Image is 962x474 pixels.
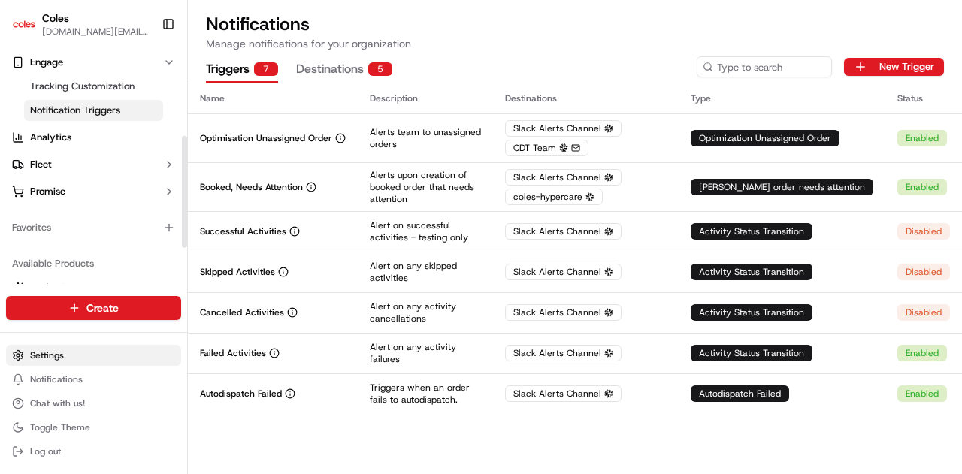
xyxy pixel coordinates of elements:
[200,388,282,400] p: Autodispatch Failed
[30,349,64,361] span: Settings
[370,300,481,325] p: Alert on any activity cancellations
[505,120,622,137] div: Slack Alerts Channel
[206,12,944,36] h1: Notifications
[30,373,83,385] span: Notifications
[15,59,274,83] p: Welcome 👋
[897,179,947,195] div: Enabled
[30,158,52,171] span: Fleet
[42,26,150,38] button: [DOMAIN_NAME][EMAIL_ADDRESS][DOMAIN_NAME]
[15,14,45,44] img: Nash
[200,347,266,359] p: Failed Activities
[6,252,181,276] div: Available Products
[30,281,64,294] span: Nash AI
[897,130,947,146] div: Enabled
[6,296,181,320] button: Create
[370,341,481,365] p: Alert on any activity failures
[370,169,481,205] p: Alerts upon creation of booked order that needs attention
[200,225,286,237] p: Successful Activities
[6,50,181,74] button: Engage
[897,345,947,361] div: Enabled
[15,219,27,231] div: 📗
[6,441,181,462] button: Log out
[691,130,839,146] div: Optimization Unassigned Order
[142,217,241,232] span: API Documentation
[296,57,392,83] button: Destinations
[254,62,278,76] div: 7
[150,254,182,265] span: Pylon
[6,6,156,42] button: ColesColes[DOMAIN_NAME][EMAIL_ADDRESS][DOMAIN_NAME]
[370,219,481,243] p: Alert on successful activities - testing only
[6,180,181,204] button: Promise
[691,223,812,240] div: Activity Status Transition
[691,345,812,361] div: Activity Status Transition
[691,264,812,280] div: Activity Status Transition
[6,369,181,390] button: Notifications
[368,62,392,76] div: 5
[200,92,346,104] div: Name
[15,143,42,170] img: 1736555255976-a54dd68f-1ca7-489b-9aae-adbdc363a1c4
[6,393,181,414] button: Chat with us!
[370,126,481,150] p: Alerts team to unassigned orders
[370,92,481,104] div: Description
[370,260,481,284] p: Alert on any skipped activities
[697,56,832,77] input: Type to search
[30,185,65,198] span: Promise
[200,266,275,278] p: Skipped Activities
[505,169,622,186] div: Slack Alerts Channel
[51,158,190,170] div: We're available if you need us!
[505,189,603,205] div: coles-hypercare
[505,385,622,402] div: Slack Alerts Channel
[30,397,85,409] span: Chat with us!
[200,306,284,319] p: Cancelled Activities
[505,304,622,321] div: Slack Alerts Channel
[24,100,163,121] a: Notification Triggers
[691,92,873,104] div: Type
[39,96,271,112] input: Got a question? Start typing here...
[897,304,950,321] div: Disabled
[6,276,181,300] button: Nash AI
[897,385,947,402] div: Enabled
[24,76,163,97] a: Tracking Customization
[86,300,119,315] span: Create
[200,181,303,193] p: Booked, Needs Attention
[6,417,181,438] button: Toggle Theme
[256,147,274,165] button: Start new chat
[505,92,667,104] div: Destinations
[6,216,181,240] div: Favorites
[505,345,622,361] div: Slack Alerts Channel
[51,143,247,158] div: Start new chat
[30,131,71,144] span: Analytics
[42,11,69,26] button: Coles
[691,385,789,402] div: Autodispatch Failed
[200,132,332,144] p: Optimisation Unassigned Order
[691,304,812,321] div: Activity Status Transition
[206,57,278,83] button: Triggers
[30,421,90,433] span: Toggle Theme
[897,92,950,104] div: Status
[370,382,481,406] p: Triggers when an order fails to autodispatch.
[6,125,181,149] a: Analytics
[897,264,950,280] div: Disabled
[121,211,247,238] a: 💻API Documentation
[505,223,622,240] div: Slack Alerts Channel
[12,281,175,294] a: Nash AI
[127,219,139,231] div: 💻
[30,56,63,69] span: Engage
[30,104,120,117] span: Notification Triggers
[12,12,36,36] img: Coles
[505,140,588,156] div: CDT Team
[844,58,944,76] button: New Trigger
[30,445,61,457] span: Log out
[505,264,622,280] div: Slack Alerts Channel
[897,223,950,240] div: Disabled
[6,152,181,177] button: Fleet
[9,211,121,238] a: 📗Knowledge Base
[206,36,944,51] p: Manage notifications for your organization
[30,217,115,232] span: Knowledge Base
[691,179,873,195] div: [PERSON_NAME] order needs attention
[30,80,135,93] span: Tracking Customization
[6,345,181,366] button: Settings
[106,253,182,265] a: Powered byPylon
